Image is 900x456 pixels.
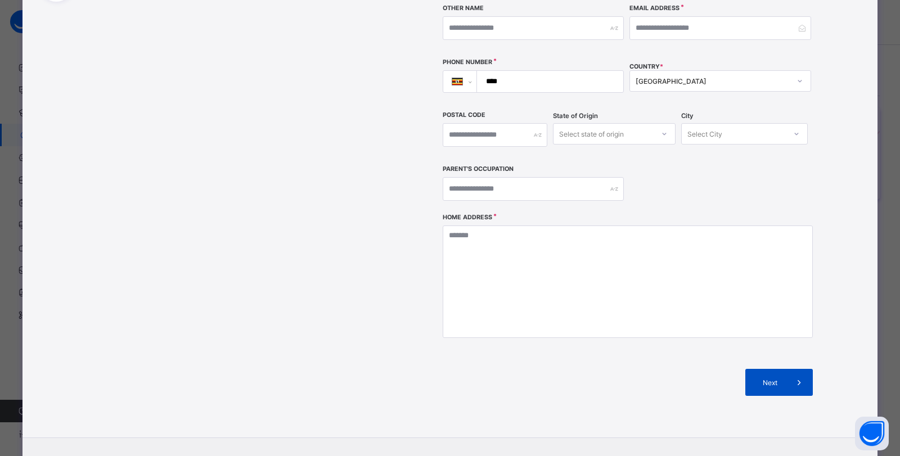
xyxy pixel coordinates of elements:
label: Other Name [443,4,484,12]
div: Select state of origin [559,123,624,145]
label: Phone Number [443,58,492,66]
button: Open asap [855,417,889,450]
span: City [681,112,694,120]
span: State of Origin [553,112,598,120]
div: Select City [687,123,722,145]
span: COUNTRY [629,63,663,70]
div: [GEOGRAPHIC_DATA] [636,77,790,85]
label: Postal Code [443,111,485,119]
label: Parent's Occupation [443,165,514,173]
span: Next [754,378,786,387]
label: Home Address [443,214,492,221]
label: Email Address [629,4,679,12]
